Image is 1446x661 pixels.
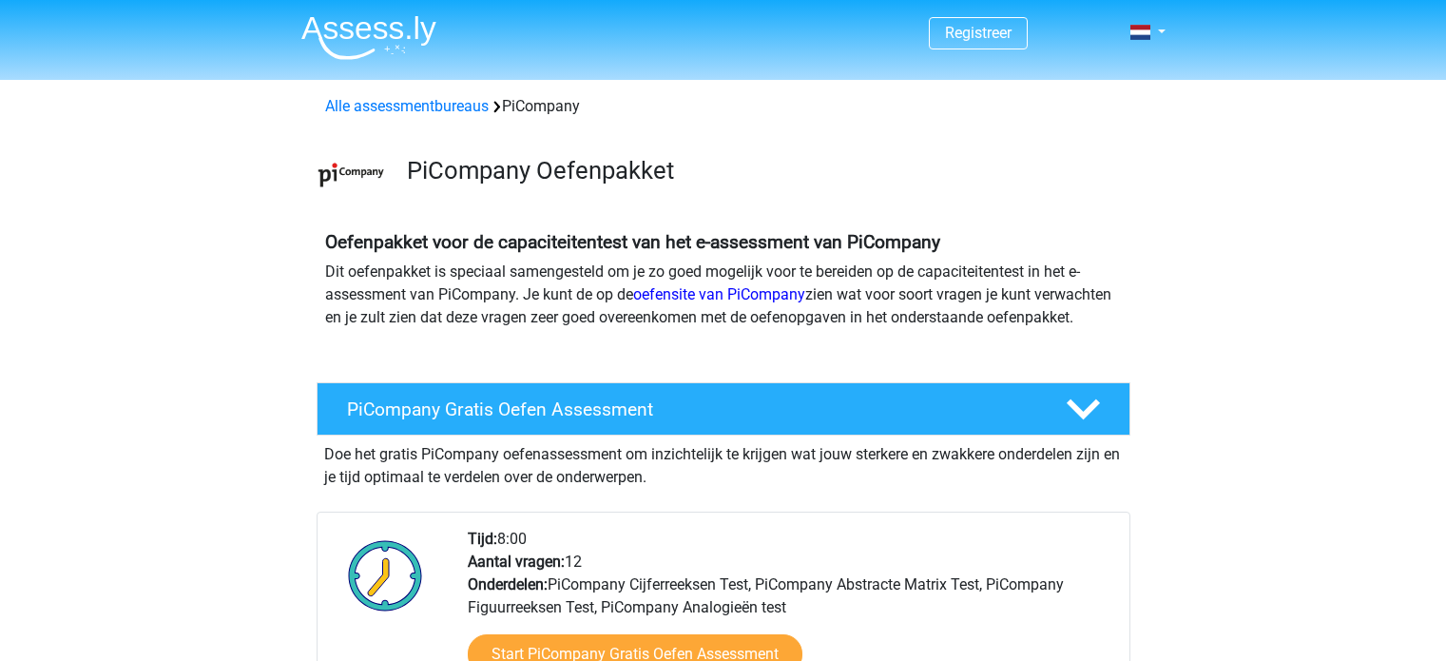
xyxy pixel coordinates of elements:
[945,24,1012,42] a: Registreer
[318,95,1129,118] div: PiCompany
[468,530,497,548] b: Tijd:
[325,231,940,253] b: Oefenpakket voor de capaciteitentest van het e-assessment van PiCompany
[309,382,1138,436] a: PiCompany Gratis Oefen Assessment
[318,141,385,208] img: picompany.png
[317,436,1130,489] div: Doe het gratis PiCompany oefenassessment om inzichtelijk te krijgen wat jouw sterkere en zwakkere...
[407,156,1115,185] h3: PiCompany Oefenpakket
[325,261,1122,329] p: Dit oefenpakket is speciaal samengesteld om je zo goed mogelijk voor te bereiden op de capaciteit...
[325,97,489,115] a: Alle assessmentbureaus
[633,285,805,303] a: oefensite van PiCompany
[347,399,1035,420] h4: PiCompany Gratis Oefen Assessment
[337,528,434,623] img: Klok
[468,553,565,571] b: Aantal vragen:
[301,15,436,60] img: Assessly
[468,575,548,593] b: Onderdelen:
